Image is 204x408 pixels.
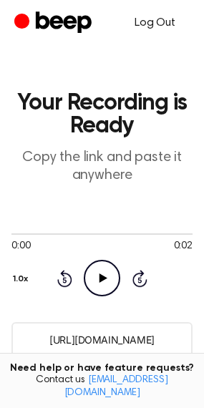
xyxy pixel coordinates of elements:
[120,6,190,40] a: Log Out
[9,374,195,399] span: Contact us
[11,267,34,291] button: 1.0x
[11,149,193,185] p: Copy the link and paste it anywhere
[64,375,168,398] a: [EMAIL_ADDRESS][DOMAIN_NAME]
[11,239,30,254] span: 0:00
[11,92,193,137] h1: Your Recording is Ready
[174,239,193,254] span: 0:02
[14,9,95,37] a: Beep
